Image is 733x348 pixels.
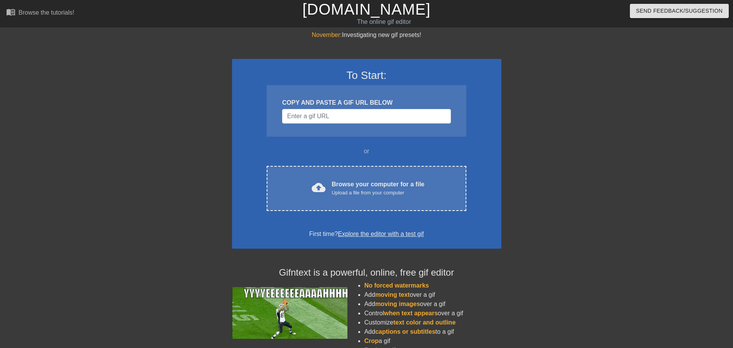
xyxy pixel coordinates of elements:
[364,336,501,346] li: a gif
[364,318,501,327] li: Customize
[364,282,429,289] span: No forced watermarks
[232,287,347,339] img: football_small.gif
[364,338,379,344] span: Crop
[252,147,481,156] div: or
[332,189,424,197] div: Upload a file from your computer
[332,180,424,197] div: Browse your computer for a file
[312,32,342,38] span: November:
[636,6,723,16] span: Send Feedback/Suggestion
[338,231,424,237] a: Explore the editor with a test gif
[248,17,520,27] div: The online gif editor
[302,1,431,18] a: [DOMAIN_NAME]
[6,7,15,17] span: menu_book
[364,309,501,318] li: Control over a gif
[375,328,435,335] span: captions or subtitles
[282,98,451,107] div: COPY AND PASTE A GIF URL BELOW
[242,229,491,239] div: First time?
[232,30,501,40] div: Investigating new gif presets!
[364,290,501,299] li: Add over a gif
[364,327,501,336] li: Add to a gif
[375,291,410,298] span: moving text
[384,310,438,316] span: when text appears
[375,301,420,307] span: moving images
[232,267,501,278] h4: Gifntext is a powerful, online, free gif editor
[364,299,501,309] li: Add over a gif
[6,7,74,19] a: Browse the tutorials!
[312,181,326,194] span: cloud_upload
[282,109,451,124] input: Username
[242,69,491,82] h3: To Start:
[630,4,729,18] button: Send Feedback/Suggestion
[393,319,456,326] span: text color and outline
[18,9,74,16] div: Browse the tutorials!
